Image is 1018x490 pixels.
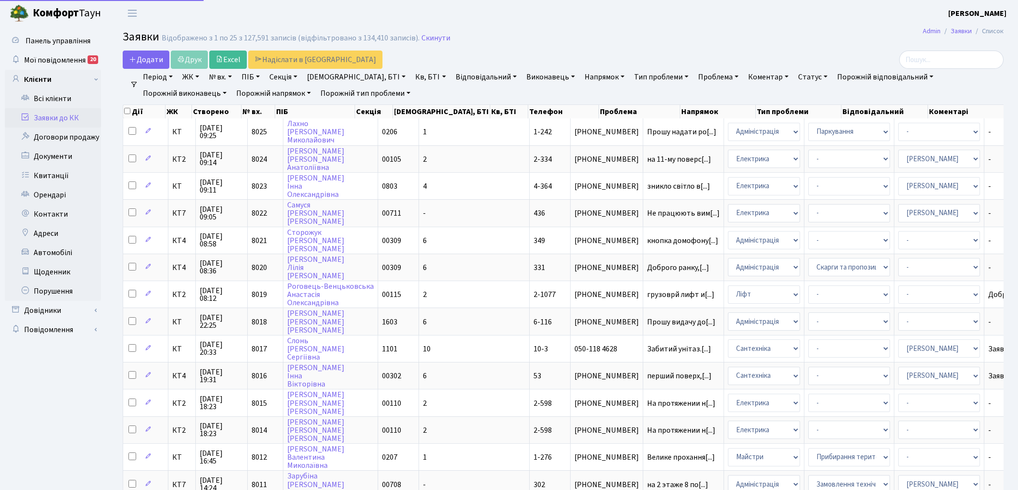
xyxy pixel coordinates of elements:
[744,69,792,85] a: Коментар
[287,417,344,444] a: [PERSON_NAME][PERSON_NAME][PERSON_NAME]
[172,237,191,245] span: КТ4
[287,309,344,335] a: [PERSON_NAME][PERSON_NAME][PERSON_NAME]
[252,208,267,219] span: 8022
[10,4,29,23] img: logo.png
[266,69,301,85] a: Секція
[382,208,401,219] span: 00711
[24,55,86,65] span: Мої повідомлення
[287,173,344,200] a: [PERSON_NAME]ІннаОлександрівна
[382,289,401,300] span: 00115
[5,320,101,339] a: Повідомлення
[172,155,191,163] span: КТ2
[534,425,552,436] span: 2-598
[172,345,191,353] span: КТ
[423,154,427,165] span: 2
[923,26,941,36] a: Admin
[534,344,548,354] span: 10-3
[382,344,397,354] span: 1101
[841,105,928,118] th: Відповідальний
[172,182,191,190] span: КТ
[647,262,709,273] span: Доброго ранку,[...]
[287,362,344,389] a: [PERSON_NAME]ІннаВікторівна
[172,128,191,136] span: КТ
[574,155,639,163] span: [PHONE_NUMBER]
[139,85,230,102] a: Порожній виконавець
[5,51,101,70] a: Мої повідомлення20
[200,151,243,167] span: [DATE] 09:14
[25,36,90,46] span: Панель управління
[574,237,639,245] span: [PHONE_NUMBER]
[951,26,972,36] a: Заявки
[833,69,937,85] a: Порожній відповідальний
[382,262,401,273] span: 00309
[574,345,639,353] span: 050-118 4628
[252,317,267,327] span: 8018
[5,31,101,51] a: Панель управління
[647,479,708,490] span: на 2 этаже 8 по[...]
[200,259,243,275] span: [DATE] 08:36
[33,5,101,22] span: Таун
[200,368,243,384] span: [DATE] 19:31
[382,154,401,165] span: 00105
[581,69,628,85] a: Напрямок
[574,209,639,217] span: [PHONE_NUMBER]
[172,372,191,380] span: КТ4
[200,287,243,302] span: [DATE] 08:12
[252,479,267,490] span: 8011
[5,147,101,166] a: Документи
[382,127,397,137] span: 0206
[647,344,711,354] span: Забитий унітаз.[...]
[382,452,397,463] span: 0207
[382,317,397,327] span: 1603
[794,69,831,85] a: Статус
[172,209,191,217] span: КТ7
[5,166,101,185] a: Квитанції
[5,243,101,262] a: Автомобілі
[172,264,191,271] span: КТ4
[574,481,639,489] span: [PHONE_NUMBER]
[287,335,344,362] a: Слонь[PERSON_NAME]Сергіївна
[209,51,247,69] a: Excel
[534,452,552,463] span: 1-276
[423,452,427,463] span: 1
[287,146,344,173] a: [PERSON_NAME][PERSON_NAME]Анатоліївна
[534,208,545,219] span: 436
[139,69,177,85] a: Період
[238,69,264,85] a: ПІБ
[200,206,243,221] span: [DATE] 09:05
[165,105,192,118] th: ЖК
[574,264,639,271] span: [PHONE_NUMBER]
[647,398,715,409] span: На протяжении н[...]
[574,182,639,190] span: [PHONE_NUMBER]
[172,453,191,461] span: КТ
[534,262,545,273] span: 331
[252,262,267,273] span: 8020
[5,262,101,282] a: Щоденник
[423,181,427,192] span: 4
[287,118,344,145] a: Лахно[PERSON_NAME]Миколайович
[423,262,427,273] span: 6
[452,69,521,85] a: Відповідальний
[178,69,203,85] a: ЖК
[490,105,528,118] th: Кв, БТІ
[242,105,275,118] th: № вх.
[534,371,541,381] span: 53
[5,108,101,128] a: Заявки до КК
[680,105,755,118] th: Напрямок
[252,452,267,463] span: 8012
[200,450,243,465] span: [DATE] 16:45
[382,371,401,381] span: 00302
[382,425,401,436] span: 00110
[423,127,427,137] span: 1
[5,224,101,243] a: Адреси
[200,179,243,194] span: [DATE] 09:11
[88,55,98,64] div: 20
[948,8,1006,19] a: [PERSON_NAME]
[172,400,191,407] span: КТ2
[232,85,315,102] a: Порожній напрямок
[534,127,552,137] span: 1-242
[899,51,1004,69] input: Пошук...
[123,51,169,69] a: Додати
[162,34,420,43] div: Відображено з 1 по 25 з 127,591 записів (відфільтровано з 134,410 записів).
[172,318,191,326] span: КТ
